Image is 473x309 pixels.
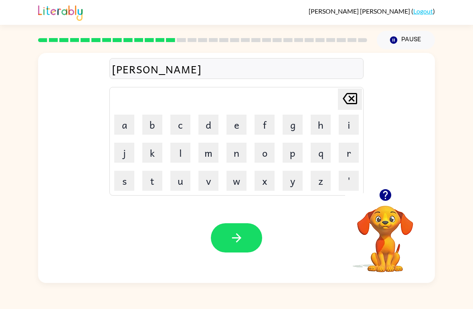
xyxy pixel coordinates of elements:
[198,171,218,191] button: v
[38,3,83,21] img: Literably
[112,61,361,77] div: [PERSON_NAME]
[226,143,247,163] button: n
[226,115,247,135] button: e
[345,193,425,273] video: Your browser must support playing .mp4 files to use Literably. Please try using another browser.
[339,171,359,191] button: '
[114,143,134,163] button: j
[309,7,435,15] div: ( )
[413,7,433,15] a: Logout
[309,7,411,15] span: [PERSON_NAME] [PERSON_NAME]
[339,143,359,163] button: r
[283,115,303,135] button: g
[255,143,275,163] button: o
[170,171,190,191] button: u
[311,171,331,191] button: z
[283,143,303,163] button: p
[142,143,162,163] button: k
[311,115,331,135] button: h
[198,143,218,163] button: m
[114,171,134,191] button: s
[198,115,218,135] button: d
[114,115,134,135] button: a
[311,143,331,163] button: q
[255,171,275,191] button: x
[170,115,190,135] button: c
[377,31,435,49] button: Pause
[255,115,275,135] button: f
[142,115,162,135] button: b
[142,171,162,191] button: t
[226,171,247,191] button: w
[283,171,303,191] button: y
[170,143,190,163] button: l
[339,115,359,135] button: i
